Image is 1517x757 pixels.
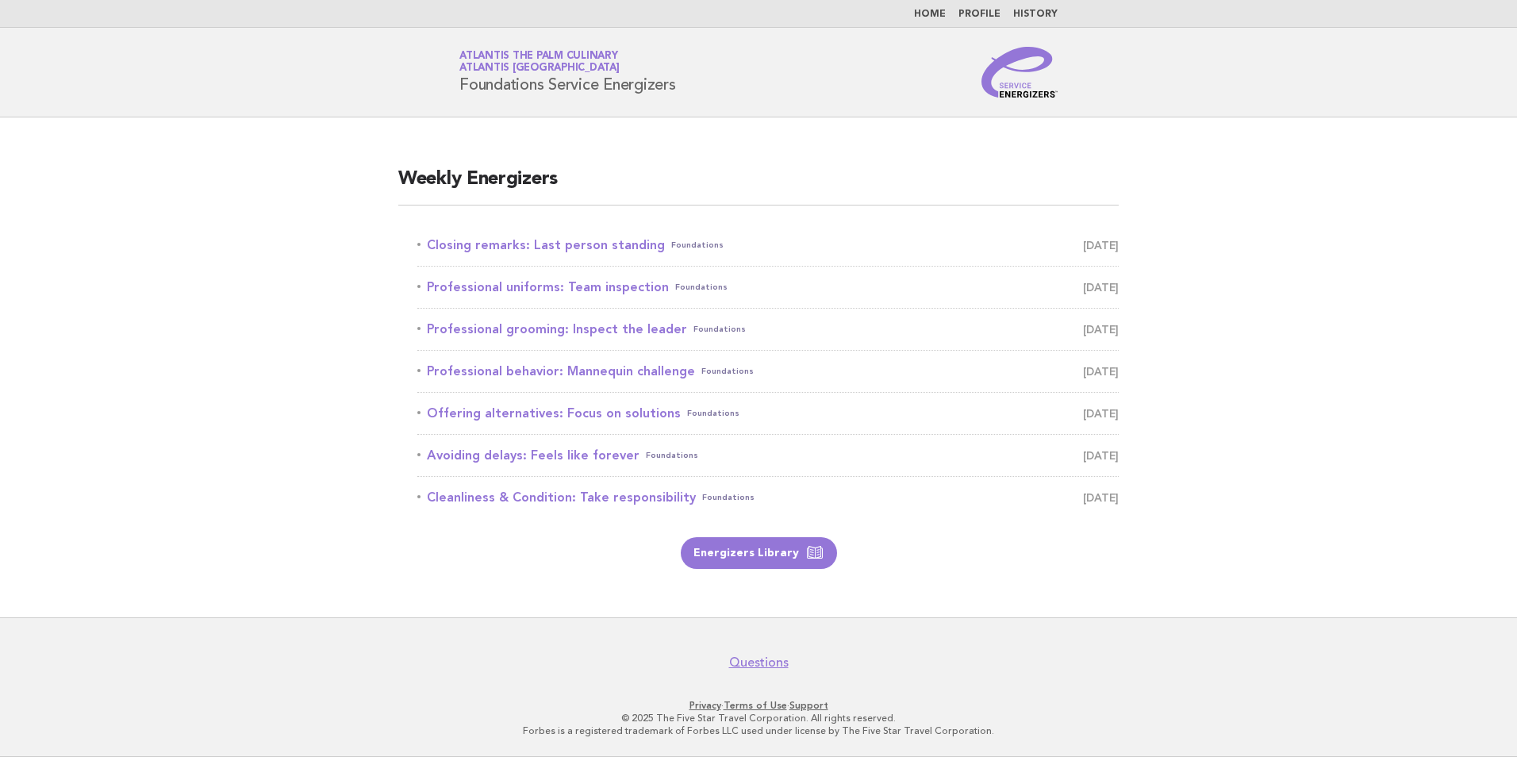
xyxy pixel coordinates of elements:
a: Energizers Library [681,537,837,569]
a: Avoiding delays: Feels like foreverFoundations [DATE] [417,444,1119,467]
span: [DATE] [1083,360,1119,382]
p: © 2025 The Five Star Travel Corporation. All rights reserved. [273,712,1244,724]
span: [DATE] [1083,444,1119,467]
a: Professional grooming: Inspect the leaderFoundations [DATE] [417,318,1119,340]
a: Professional uniforms: Team inspectionFoundations [DATE] [417,276,1119,298]
span: Foundations [687,402,739,425]
span: Foundations [701,360,754,382]
span: Foundations [675,276,728,298]
a: History [1013,10,1058,19]
span: [DATE] [1083,402,1119,425]
span: Foundations [646,444,698,467]
span: [DATE] [1083,276,1119,298]
a: Profile [958,10,1000,19]
a: Atlantis The Palm CulinaryAtlantis [GEOGRAPHIC_DATA] [459,51,620,73]
span: [DATE] [1083,486,1119,509]
a: Closing remarks: Last person standingFoundations [DATE] [417,234,1119,256]
a: Questions [729,655,789,671]
span: Foundations [693,318,746,340]
a: Terms of Use [724,700,787,711]
span: [DATE] [1083,318,1119,340]
h1: Foundations Service Energizers [459,52,676,93]
span: Atlantis [GEOGRAPHIC_DATA] [459,63,620,74]
p: Forbes is a registered trademark of Forbes LLC used under license by The Five Star Travel Corpora... [273,724,1244,737]
span: Foundations [702,486,755,509]
a: Cleanliness & Condition: Take responsibilityFoundations [DATE] [417,486,1119,509]
a: Professional behavior: Mannequin challengeFoundations [DATE] [417,360,1119,382]
a: Support [789,700,828,711]
a: Privacy [689,700,721,711]
p: · · [273,699,1244,712]
a: Offering alternatives: Focus on solutionsFoundations [DATE] [417,402,1119,425]
span: Foundations [671,234,724,256]
span: [DATE] [1083,234,1119,256]
img: Service Energizers [981,47,1058,98]
h2: Weekly Energizers [398,167,1119,206]
a: Home [914,10,946,19]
